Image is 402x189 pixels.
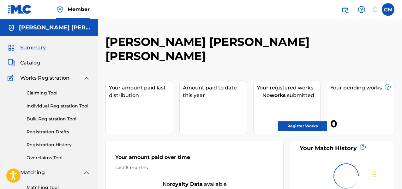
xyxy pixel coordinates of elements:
[27,116,90,122] a: Bulk Registration Tool
[8,59,40,67] a: CatalogCatalog
[27,155,90,161] a: Overclaims Tool
[8,59,15,67] img: Catalog
[257,92,321,99] div: No submitted
[372,6,378,13] div: Notifications
[278,121,327,131] a: Register Works
[370,159,402,189] iframe: Chat Widget
[8,169,15,176] img: Matching
[83,169,90,176] img: expand
[333,163,359,189] img: preloader
[27,142,90,148] a: Registration History
[8,44,46,52] a: SummarySummary
[183,84,247,99] div: Amount paid to date this year
[83,74,90,82] img: expand
[20,59,40,67] span: Catalog
[20,74,69,82] span: Works Registration
[105,35,328,63] h2: [PERSON_NAME] [PERSON_NAME] [PERSON_NAME]
[382,3,394,16] div: User Menu
[27,129,90,135] a: Registration Drafts
[20,169,45,176] span: Matching
[19,24,90,31] h5: Claudio Jorge Silva Marques
[8,44,15,52] img: Summary
[355,3,368,16] div: Help
[372,165,376,184] div: Arrastar
[341,6,349,13] img: search
[8,74,16,82] img: Works Registration
[27,90,90,96] a: Claiming Tool
[8,5,32,14] img: MLC Logo
[8,24,15,32] img: Accounts
[330,84,394,92] div: Your pending works
[298,144,386,153] div: Your Match History
[20,44,46,52] span: Summary
[330,117,394,131] div: 0
[56,6,64,13] img: Top Rightsholder
[339,3,351,16] a: Public Search
[257,84,321,92] div: Your registered works
[109,84,173,99] div: Your amount paid last distribution
[106,180,283,188] div: No available
[115,164,274,171] div: Last 6 months
[360,144,365,149] span: ?
[385,84,390,89] span: ?
[115,154,274,164] div: Your amount paid over time
[270,92,286,98] strong: works
[170,181,203,187] strong: royalty data
[27,103,90,109] a: Individual Registration Tool
[68,6,90,13] span: Member
[370,159,402,189] div: Widget de chat
[358,6,365,13] img: help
